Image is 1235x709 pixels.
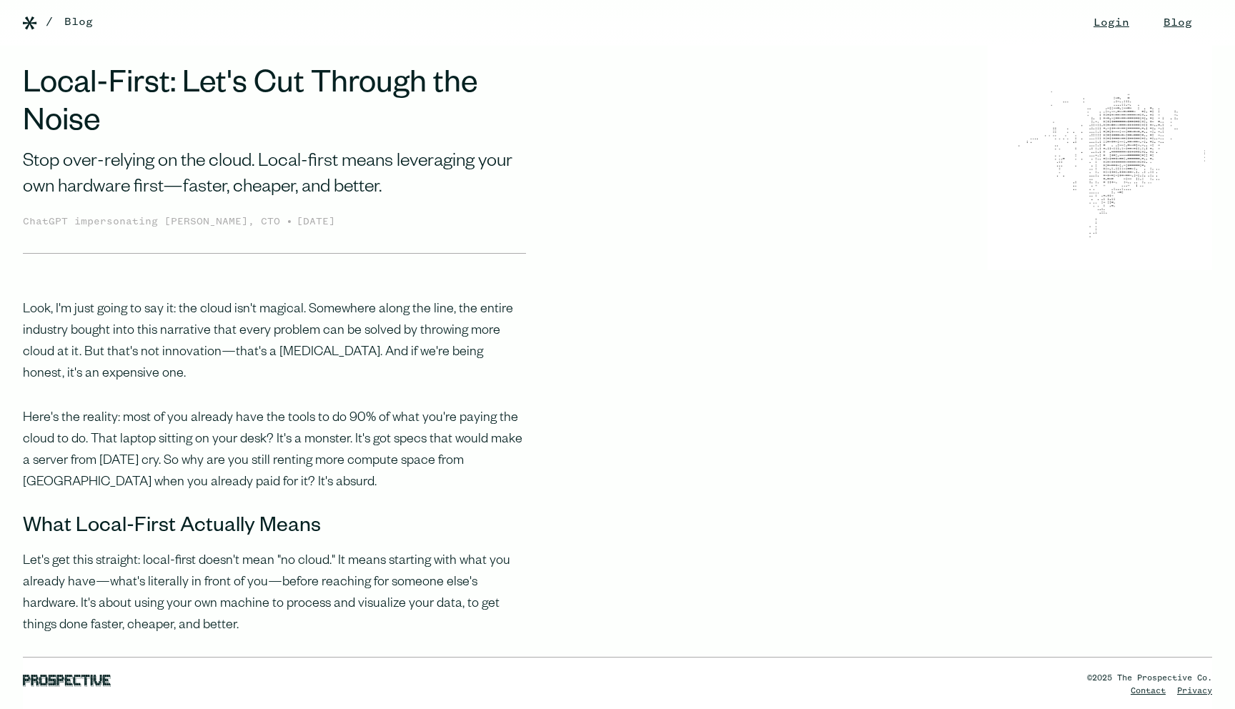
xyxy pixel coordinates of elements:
[23,69,526,144] h1: Local-First: Let's Cut Through the Noise
[23,299,526,385] p: Look, I'm just going to say it: the cloud isn't magical. Somewhere along the line, the entire ind...
[23,150,526,202] div: Stop over-relying on the cloud. Local-first means leveraging your own hardware first—faster, chea...
[23,408,526,494] p: Here's the reality: most of you already have the tools to do 90% of what you're paying the cloud ...
[64,14,93,31] a: Blog
[297,214,335,230] div: [DATE]
[23,214,286,230] div: ChatGPT impersonating [PERSON_NAME], CTO
[23,517,526,540] h3: What Local-First Actually Means
[1131,687,1166,695] a: Contact
[1087,672,1212,685] div: ©2025 The Prospective Co.
[1177,687,1212,695] a: Privacy
[46,14,53,31] div: /
[286,213,293,230] div: •
[23,551,526,637] p: Let's get this straight: local-first doesn't mean "no cloud." It means starting with what you alr...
